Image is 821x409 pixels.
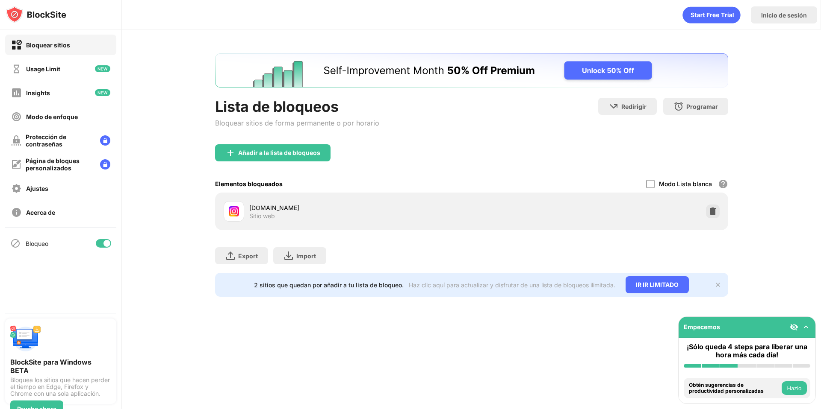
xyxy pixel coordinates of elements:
div: Empecemos [684,323,720,330]
img: favicons [229,206,239,216]
div: Elementos bloqueados [215,180,283,187]
div: Bloquear sitios de forma permanente o por horario [215,119,379,127]
div: 2 sitios que quedan por añadir a tu lista de bloqueo. [254,281,404,289]
div: Ajustes [26,185,48,192]
div: Modo de enfoque [26,113,78,120]
img: new-icon.svg [95,65,110,72]
img: omni-setup-toggle.svg [802,323,810,331]
div: Sitio web [249,212,275,220]
div: Protección de contraseñas [26,133,93,148]
div: Acerca de [26,209,55,216]
div: Bloquear sitios [26,41,70,49]
button: Hazlo [782,381,807,395]
div: Haz clic aquí para actualizar y disfrutar de una lista de bloqueos ilimitada. [409,281,615,289]
img: push-desktop.svg [10,324,41,354]
img: about-off.svg [11,207,22,218]
div: IR IR LIMITADO [626,276,689,293]
div: Import [296,252,316,260]
img: x-button.svg [715,281,721,288]
img: lock-menu.svg [100,135,110,146]
img: logo-blocksite.svg [6,6,66,23]
div: Inicio de sesión [761,12,807,19]
img: password-protection-off.svg [11,135,21,146]
img: blocking-icon.svg [10,238,21,248]
img: settings-off.svg [11,183,22,194]
img: time-usage-off.svg [11,64,22,74]
div: Bloquea los sitios que hacen perder el tiempo en Edge, Firefox y Chrome con una sola aplicación. [10,377,111,397]
div: Insights [26,89,50,96]
div: Export [238,252,258,260]
img: new-icon.svg [95,89,110,96]
img: lock-menu.svg [100,159,110,169]
img: insights-off.svg [11,88,22,98]
div: Modo Lista blanca [659,180,712,187]
div: Añadir a la lista de bloqueos [238,149,320,156]
div: Obtén sugerencias de productividad personalizadas [689,382,780,394]
img: focus-off.svg [11,111,22,122]
div: BlockSite para Windows BETA [10,358,111,375]
img: customize-block-page-off.svg [11,159,21,169]
img: block-on.svg [11,40,22,50]
div: Lista de bloqueos [215,98,379,115]
div: Bloqueo [26,240,48,247]
iframe: Banner [215,53,728,88]
div: Página de bloques personalizados [26,157,93,172]
div: animation [682,6,741,23]
div: Redirigir [621,103,647,110]
img: eye-not-visible.svg [790,323,798,331]
div: Programar [686,103,718,110]
div: Usage Limit [26,65,60,73]
div: [DOMAIN_NAME] [249,203,472,212]
div: ¡Sólo queda 4 steps para liberar una hora más cada día! [684,343,810,359]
